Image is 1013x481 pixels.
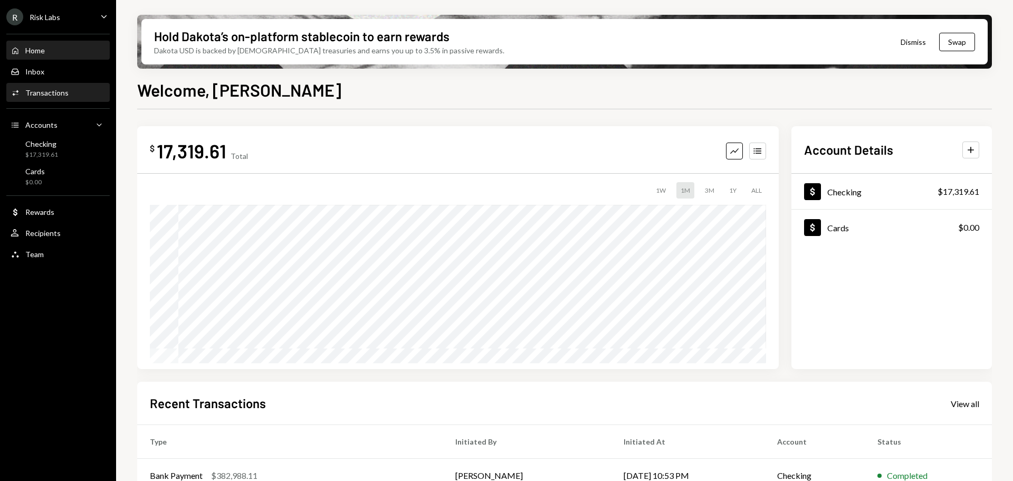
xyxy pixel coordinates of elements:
[791,174,992,209] a: Checking$17,319.61
[25,229,61,238] div: Recipients
[938,185,979,198] div: $17,319.61
[6,164,110,189] a: Cards$0.00
[725,182,741,199] div: 1Y
[154,45,504,56] div: Dakota USD is backed by [DEMOGRAPHIC_DATA] treasuries and earns you up to 3.5% in passive rewards.
[6,8,23,25] div: R
[150,143,155,154] div: $
[804,141,893,158] h2: Account Details
[30,13,60,22] div: Risk Labs
[764,425,865,459] th: Account
[6,115,110,134] a: Accounts
[443,425,610,459] th: Initiated By
[25,120,58,129] div: Accounts
[25,139,58,148] div: Checking
[6,223,110,242] a: Recipients
[25,67,44,76] div: Inbox
[827,223,849,233] div: Cards
[701,182,719,199] div: 3M
[150,394,266,412] h2: Recent Transactions
[791,210,992,245] a: Cards$0.00
[25,46,45,55] div: Home
[6,136,110,162] a: Checking$17,319.61
[939,33,975,51] button: Swap
[6,244,110,263] a: Team
[25,178,45,187] div: $0.00
[951,399,979,409] div: View all
[25,150,58,159] div: $17,319.61
[231,152,248,161] div: Total
[6,202,110,221] a: Rewards
[676,182,694,199] div: 1M
[6,83,110,102] a: Transactions
[157,139,226,163] div: 17,319.61
[137,425,443,459] th: Type
[958,221,979,234] div: $0.00
[25,167,45,176] div: Cards
[827,187,862,197] div: Checking
[611,425,764,459] th: Initiated At
[6,62,110,81] a: Inbox
[747,182,766,199] div: ALL
[887,30,939,54] button: Dismiss
[951,398,979,409] a: View all
[865,425,992,459] th: Status
[25,208,54,216] div: Rewards
[137,79,341,100] h1: Welcome, [PERSON_NAME]
[652,182,670,199] div: 1W
[6,41,110,60] a: Home
[25,250,44,259] div: Team
[25,88,69,97] div: Transactions
[154,27,450,45] div: Hold Dakota’s on-platform stablecoin to earn rewards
